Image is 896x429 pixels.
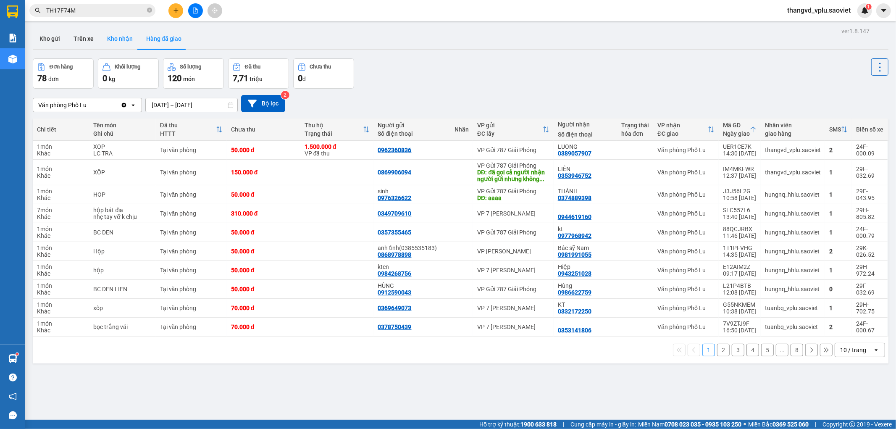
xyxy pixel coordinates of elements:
div: 1 [829,267,848,274]
div: 0868978898 [378,251,412,258]
div: BC DEN LIEN [94,286,152,292]
span: Miền Bắc [748,420,809,429]
span: | [815,420,816,429]
div: 1 món [37,188,85,195]
div: Chi tiết [37,126,85,133]
div: tuanbq_vplu.saoviet [765,305,821,311]
div: Khác [37,251,85,258]
div: Tại văn phòng [160,229,223,236]
div: 1 [829,191,848,198]
div: tuanbq_vplu.saoviet [765,324,821,330]
div: VP Gửi 787 Giải Phóng [477,286,549,292]
div: VP 7 [PERSON_NAME] [477,305,549,311]
div: giao hàng [765,130,821,137]
button: Đã thu7,71 triệu [228,58,289,89]
div: 1 món [37,245,85,251]
button: Kho gửi [33,29,67,49]
div: 0369649073 [378,305,412,311]
div: Đơn hàng [50,64,73,70]
th: Toggle SortBy [156,118,227,141]
button: 5 [761,344,774,356]
div: ver 1.8.147 [841,26,870,36]
span: close-circle [147,8,152,13]
sup: 1 [866,4,872,10]
div: IM4MKFWR [723,166,757,172]
div: Khác [37,172,85,179]
div: 1 món [37,166,85,172]
div: Chưa thu [231,126,296,133]
div: 1 [829,210,848,217]
div: 12:08 [DATE] [723,289,757,296]
div: 0389057907 [558,150,591,157]
div: 24F-000.09 [856,143,883,157]
div: hóa đơn [621,130,649,137]
div: Khác [37,327,85,334]
span: close-circle [147,7,152,15]
div: Khác [37,289,85,296]
div: 1T1PFVHG [723,245,757,251]
div: Văn phòng Phố Lu [657,210,715,217]
button: 8 [791,344,803,356]
div: Người nhận [558,121,613,128]
div: 0349709610 [378,210,412,217]
div: 29F-032.69 [856,166,883,179]
div: VP 7 [PERSON_NAME] [477,324,549,330]
span: caret-down [880,7,888,14]
div: 29K-026.52 [856,245,883,258]
div: bọc trắng vải [94,324,152,330]
div: Khác [37,308,85,315]
div: 1 món [37,320,85,327]
div: Tại văn phòng [160,191,223,198]
div: sinh [378,188,447,195]
button: Đơn hàng78đơn [33,58,94,89]
span: notification [9,392,17,400]
div: Khối lượng [115,64,140,70]
div: 0944619160 [558,213,591,220]
div: ĐC giao [657,130,708,137]
div: VP Gửi 787 Giải Phóng [477,229,549,236]
div: Văn phòng Phố Lu [657,248,715,255]
div: 7 món [37,207,85,213]
div: Hộp [94,248,152,255]
div: Nhãn [455,126,469,133]
div: 0943251028 [558,270,591,277]
div: 0357355465 [378,229,412,236]
div: 1 món [37,143,85,150]
div: 0984268756 [378,270,412,277]
div: ĐC lấy [477,130,543,137]
div: THÀNH [558,188,613,195]
div: Ghi chú [94,130,152,137]
div: 10:58 [DATE] [723,195,757,201]
div: HÙNG [378,282,447,289]
button: Chưa thu0đ [293,58,354,89]
div: 88QCJRBX [723,226,757,232]
div: 0981991055 [558,251,591,258]
div: 70.000 đ [231,305,296,311]
span: thangvd_vplu.saoviet [780,5,857,16]
div: Tại văn phòng [160,210,223,217]
span: Cung cấp máy in - giấy in: [570,420,636,429]
div: Văn phòng Phố Lu [657,191,715,198]
div: Trạng thái [621,122,649,129]
div: hộp [94,267,152,274]
span: ⚪️ [744,423,746,426]
span: món [183,76,195,82]
th: Toggle SortBy [300,118,374,141]
div: 1 món [37,282,85,289]
div: VP 7 [PERSON_NAME] [477,210,549,217]
div: J3J56L2G [723,188,757,195]
div: 13:40 [DATE] [723,213,757,220]
div: Đã thu [245,64,260,70]
span: 0 [102,73,107,83]
sup: 2 [281,91,289,99]
div: SLC557L6 [723,207,757,213]
div: HOP [94,191,152,198]
div: 14:35 [DATE] [723,251,757,258]
div: 1 món [37,226,85,232]
div: 11:46 [DATE] [723,232,757,239]
div: 0374889398 [558,195,591,201]
div: 1.500.000 đ [305,143,370,150]
span: đ [302,76,306,82]
svg: Clear value [121,102,127,108]
button: Khối lượng0kg [98,58,159,89]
